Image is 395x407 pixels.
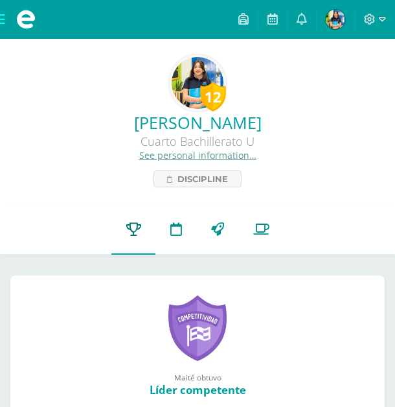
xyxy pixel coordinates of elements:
img: 4c9ef267606f6dc2976fd330a55a4b51.png [172,57,223,109]
span: Discipline [177,171,228,187]
a: See personal information… [139,149,256,161]
a: [PERSON_NAME] [10,111,385,134]
div: 12 [200,82,226,111]
div: Maité obtuvo [23,372,372,382]
div: Líder competente [23,382,372,397]
img: 29bc46b472aa18796470c09d9e15ecd0.png [326,10,345,29]
div: Cuarto Bachillerato U [10,134,385,149]
a: Discipline [153,170,242,187]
